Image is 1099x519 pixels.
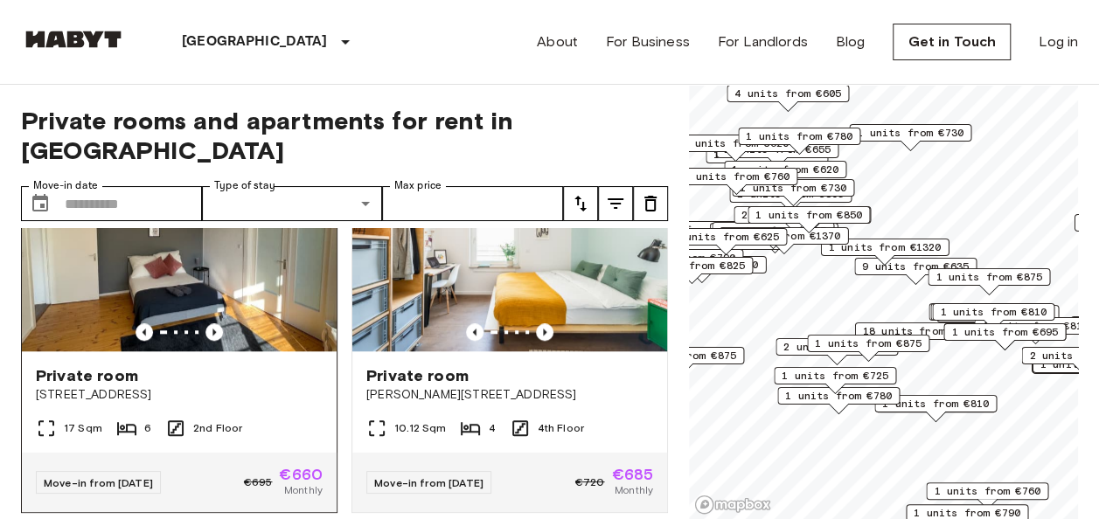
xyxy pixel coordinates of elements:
[638,256,767,283] div: Map marker
[849,124,971,151] div: Map marker
[374,476,483,489] span: Move-in from [DATE]
[740,180,846,196] span: 1 units from €730
[748,206,870,233] div: Map marker
[21,31,126,48] img: Habyt
[720,223,826,239] span: 3 units from €655
[193,420,242,436] span: 2nd Floor
[862,259,969,274] span: 9 units from €635
[606,31,690,52] a: For Business
[821,239,949,266] div: Map marker
[394,178,442,193] label: Max price
[633,186,668,221] button: tune
[466,323,483,341] button: Previous image
[882,396,989,412] span: 1 units from €810
[943,323,1066,350] div: Map marker
[674,135,796,162] div: Map marker
[36,365,138,386] span: Private room
[244,474,273,490] span: €695
[785,388,892,404] span: 1 units from €780
[64,420,102,436] span: 17 Sqm
[23,186,58,221] button: Choose date
[755,207,862,223] span: 1 units from €850
[598,186,633,221] button: tune
[366,386,653,404] span: [PERSON_NAME][STREET_ADDRESS]
[855,322,984,349] div: Map marker
[279,467,323,482] span: €660
[205,323,223,341] button: Previous image
[664,228,787,255] div: Map marker
[782,368,888,384] span: 1 units from €725
[836,31,866,52] a: Blog
[352,142,667,351] img: Marketing picture of unit DE-01-08-019-03Q
[694,495,771,515] a: Mapbox logo
[734,206,856,233] div: Map marker
[936,269,1042,285] span: 1 units from €875
[366,365,469,386] span: Private room
[874,395,997,422] div: Map marker
[683,169,789,184] span: 1 units from €760
[720,227,849,254] div: Map marker
[214,178,275,193] label: Type of stay
[718,31,808,52] a: For Landlords
[728,228,841,244] span: 1 units from €1370
[724,161,846,188] div: Map marker
[815,336,922,351] span: 1 units from €875
[829,239,942,255] span: 1 units from €1320
[928,268,1050,295] div: Map marker
[351,141,668,513] a: Marketing picture of unit DE-01-08-019-03QPrevious imagePrevious imagePrivate room[PERSON_NAME][S...
[930,303,1053,330] div: Map marker
[854,258,977,285] div: Map marker
[893,24,1011,60] a: Get in Touch
[732,162,838,177] span: 1 units from €620
[394,420,446,436] span: 10.12 Sqm
[926,482,1048,509] div: Map marker
[934,483,1040,499] span: 1 units from €760
[710,223,838,250] div: Map marker
[22,142,337,351] img: Marketing picture of unit DE-01-030-05H
[44,476,153,489] span: Move-in from [DATE]
[929,303,1051,330] div: Map marker
[182,31,328,52] p: [GEOGRAPHIC_DATA]
[783,339,890,355] span: 2 units from €865
[630,257,753,284] div: Map marker
[940,304,1047,320] span: 1 units from €810
[611,467,653,482] span: €685
[774,367,896,394] div: Map marker
[951,324,1058,340] span: 1 units from €695
[646,257,759,273] span: 1 units from €1150
[932,303,1054,330] div: Map marker
[144,420,151,436] span: 6
[776,338,898,365] div: Map marker
[536,323,553,341] button: Previous image
[1039,31,1078,52] a: Log in
[672,229,779,245] span: 2 units from €625
[675,168,797,195] div: Map marker
[36,386,323,404] span: [STREET_ADDRESS]
[21,106,668,165] span: Private rooms and apartments for rent in [GEOGRAPHIC_DATA]
[638,258,745,273] span: 1 units from €825
[575,474,605,490] span: €720
[777,387,900,414] div: Map marker
[807,335,929,362] div: Map marker
[734,86,841,101] span: 4 units from €605
[863,323,976,339] span: 18 units from €650
[727,85,849,112] div: Map marker
[682,135,789,151] span: 1 units from €620
[857,125,963,141] span: 1 units from €730
[488,420,495,436] span: 4
[538,420,584,436] span: 4th Floor
[33,178,98,193] label: Move-in date
[746,128,852,144] span: 1 units from €780
[284,482,323,498] span: Monthly
[629,348,736,363] span: 2 units from €875
[738,128,860,155] div: Map marker
[537,31,578,52] a: About
[741,207,848,223] span: 2 units from €655
[729,185,852,212] div: Map marker
[712,222,834,249] div: Map marker
[615,482,653,498] span: Monthly
[21,141,337,513] a: Marketing picture of unit DE-01-030-05HPrevious imagePrevious imagePrivate room[STREET_ADDRESS]17...
[136,323,153,341] button: Previous image
[563,186,598,221] button: tune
